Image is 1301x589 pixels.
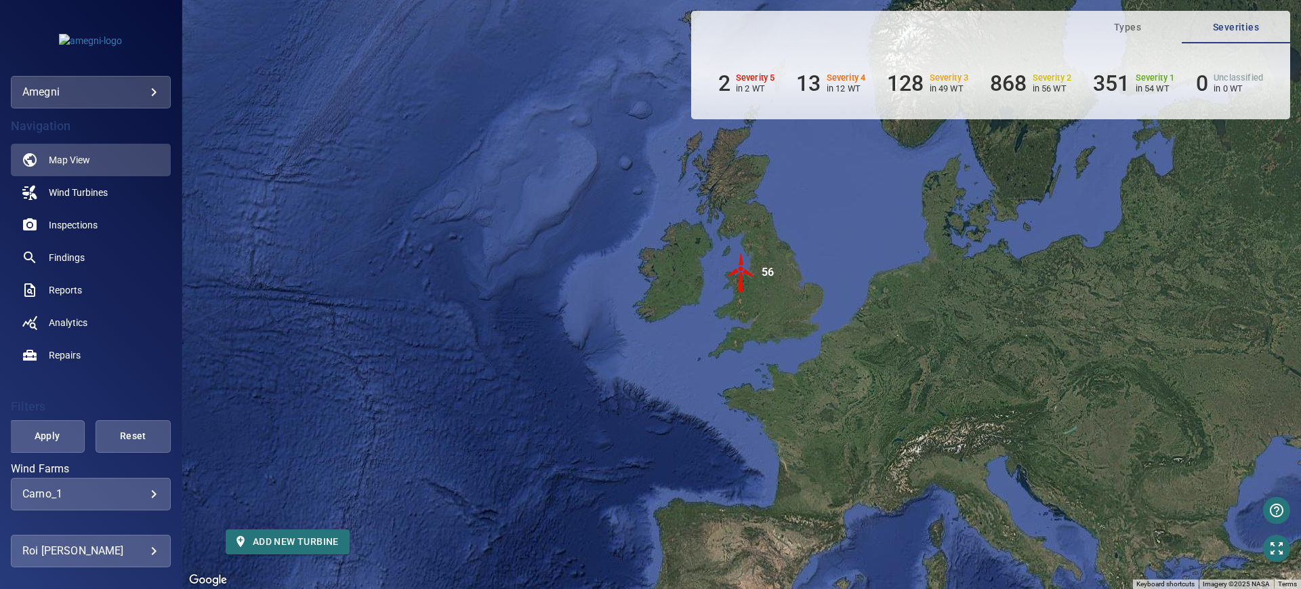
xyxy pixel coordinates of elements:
h6: 13 [796,70,821,96]
span: Map View [49,153,90,167]
div: 56 [762,252,774,293]
gmp-advanced-marker: 56 [721,252,762,295]
p: in 0 WT [1214,83,1263,94]
div: amegni [22,81,159,103]
p: in 56 WT [1033,83,1072,94]
label: Wind Farms [11,464,171,474]
span: Types [1081,19,1174,36]
a: inspections noActive [11,209,171,241]
img: windFarmIconCat5.svg [721,252,762,293]
li: Severity 4 [796,70,865,96]
h6: 2 [718,70,730,96]
button: Apply [9,420,85,453]
a: analytics noActive [11,306,171,339]
li: Severity 2 [990,70,1071,96]
h6: Severity 5 [736,73,775,83]
button: Keyboard shortcuts [1136,580,1195,589]
h6: Severity 1 [1136,73,1175,83]
h6: 351 [1093,70,1130,96]
h4: Filters [11,400,171,413]
li: Severity Unclassified [1196,70,1263,96]
h6: Unclassified [1214,73,1263,83]
div: Carno_1 [22,487,159,500]
a: Open this area in Google Maps (opens a new window) [186,571,230,589]
img: Google [186,571,230,589]
button: Add new turbine [226,529,350,554]
li: Severity 5 [718,70,775,96]
a: repairs noActive [11,339,171,371]
span: Reports [49,283,82,297]
div: amegni [11,76,171,108]
span: Reset [112,428,154,445]
h6: Severity 2 [1033,73,1072,83]
span: Imagery ©2025 NASA [1203,580,1270,588]
button: Reset [96,420,171,453]
a: windturbines noActive [11,176,171,209]
p: in 12 WT [827,83,866,94]
span: Add new turbine [236,533,339,550]
li: Severity 1 [1093,70,1174,96]
span: Findings [49,251,85,264]
a: reports noActive [11,274,171,306]
p: in 54 WT [1136,83,1175,94]
li: Severity 3 [887,70,968,96]
a: Terms (opens in new tab) [1278,580,1297,588]
p: in 49 WT [930,83,969,94]
h6: 0 [1196,70,1208,96]
a: map active [11,144,171,176]
img: amegni-logo [59,34,122,47]
h6: 128 [887,70,924,96]
span: Apply [26,428,68,445]
p: in 2 WT [736,83,775,94]
span: Inspections [49,218,98,232]
h6: Severity 4 [827,73,866,83]
div: Roi [PERSON_NAME] [22,540,159,562]
span: Wind Turbines [49,186,108,199]
span: Analytics [49,316,87,329]
span: Repairs [49,348,81,362]
h4: Navigation [11,119,171,133]
a: findings noActive [11,241,171,274]
h6: Severity 3 [930,73,969,83]
span: Severities [1190,19,1282,36]
div: Wind Farms [11,478,171,510]
h6: 868 [990,70,1027,96]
